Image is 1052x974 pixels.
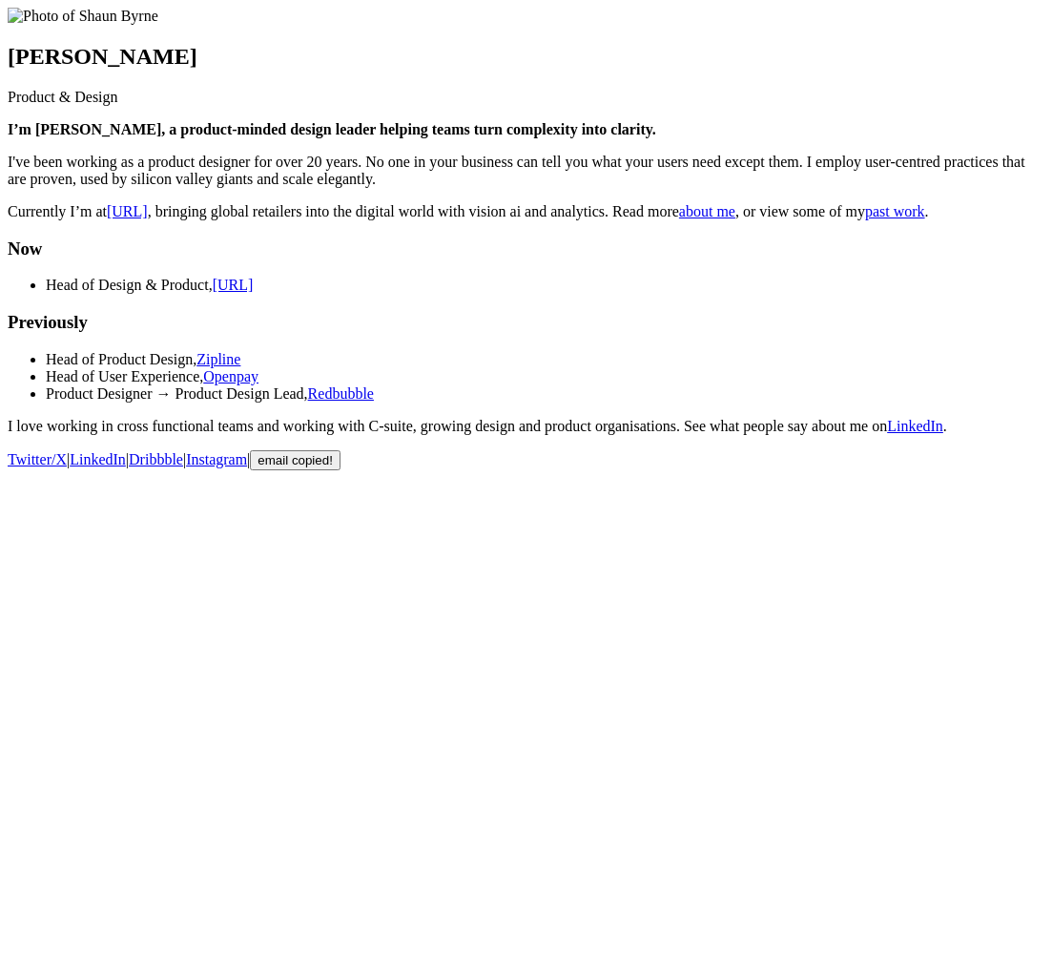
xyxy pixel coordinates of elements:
[8,44,1044,70] h1: [PERSON_NAME]
[70,451,126,467] a: LinkedIn
[8,121,656,137] strong: I’m [PERSON_NAME], a product-minded design leader helping teams turn complexity into clarity.
[8,451,67,467] a: Twitter/X
[8,89,1044,106] p: Product & Design
[8,312,1044,333] h3: Previously
[887,418,943,434] a: LinkedIn
[292,453,333,467] span: copied!
[213,277,254,293] a: [URL]
[107,203,148,219] a: [URL]
[258,453,288,467] span: email
[8,154,1044,188] p: I've been working as a product designer for over 20 years. No one in your business can tell you w...
[8,238,1044,259] h3: Now
[46,385,1044,403] li: Product Designer → Product Design Lead,
[46,368,1044,385] li: Head of User Experience,
[8,418,1044,435] p: I love working in cross functional teams and working with C-suite, growing design and product org...
[129,451,183,467] a: Dribbble
[46,351,1044,368] li: Head of Product Design,
[865,203,925,219] a: past work
[203,368,258,384] a: Openpay
[8,8,158,25] img: Photo of Shaun Byrne
[679,203,735,219] a: about me
[186,451,247,467] a: Instagram
[8,203,1044,220] p: Currently I’m at , bringing global retailers into the digital world with vision ai and analytics....
[46,277,1044,294] li: Head of Design & Product,
[308,385,374,402] a: Redbubble
[8,450,1044,470] p: | | | |
[196,351,240,367] a: Zipline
